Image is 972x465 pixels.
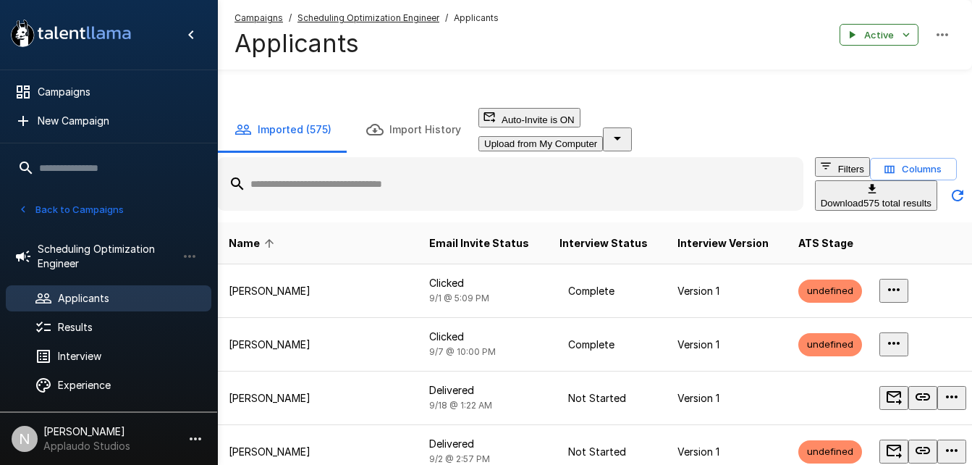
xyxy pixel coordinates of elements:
span: Send Invitation [879,395,908,409]
h4: Applicants [234,28,499,59]
span: 9/7 @ 10:00 PM [429,346,496,357]
span: Name [229,235,279,252]
span: 9/18 @ 1:22 AM [429,400,492,411]
span: Copy Interview Link [908,448,937,462]
button: Auto-Invite is ON [478,108,580,127]
button: Upload from My Computer [478,136,603,151]
span: Interview Version [677,235,769,252]
p: Clicked [429,330,536,344]
span: / [445,11,448,25]
span: Copy Interview Link [908,395,937,409]
button: Columns [870,158,957,180]
span: undefined [798,445,862,458]
p: Delivered [429,383,536,398]
button: Download575 total results [815,180,937,211]
span: undefined [798,284,862,298]
span: Complete [559,285,623,297]
button: Import History [349,108,478,151]
p: Version 1 [677,391,775,406]
span: ATS Stage [798,235,853,252]
button: Updated Today - 4:08 PM [943,181,972,210]
span: Not Started [559,392,635,404]
span: Applicants [454,11,499,25]
span: Send Invitation [879,448,908,462]
p: [PERSON_NAME] [229,445,406,459]
p: Version 1 [677,284,775,298]
u: Campaigns [234,12,283,23]
p: Clicked [429,276,536,290]
span: / [289,11,292,25]
span: Email Invite Status [429,235,529,252]
p: Version 1 [677,445,775,459]
span: Interview Status [559,235,648,252]
button: Imported (575) [217,108,349,151]
button: Filters [815,157,870,177]
p: [PERSON_NAME] [229,391,406,406]
p: Delivered [429,437,536,451]
span: undefined [798,338,862,351]
span: Not Started [559,445,635,458]
span: 9/1 @ 5:09 PM [429,293,489,303]
p: [PERSON_NAME] [229,338,406,352]
span: 9/2 @ 2:57 PM [429,453,490,464]
span: Complete [559,338,623,351]
button: Active [840,24,918,46]
p: [PERSON_NAME] [229,284,406,298]
p: Version 1 [677,338,775,352]
u: Scheduling Optimization Engineer [297,12,439,23]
